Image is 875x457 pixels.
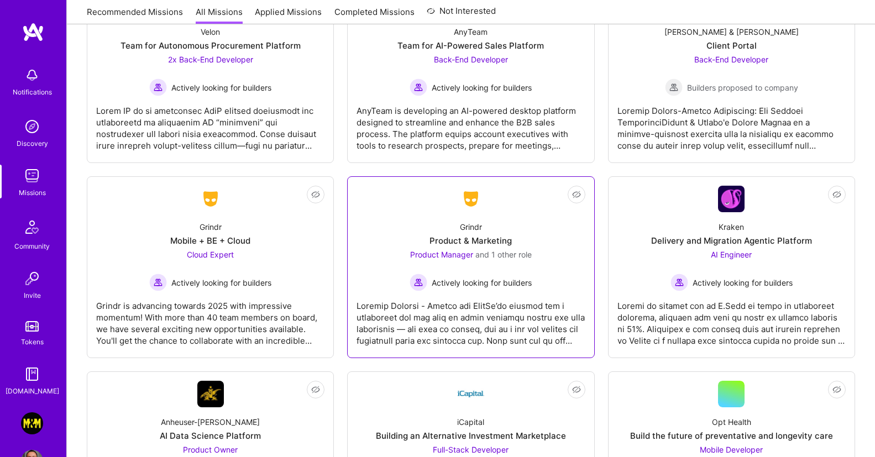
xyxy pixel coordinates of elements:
span: and 1 other role [475,250,532,259]
span: Product Manager [410,250,473,259]
div: Discovery [17,138,48,149]
a: Completed Missions [334,6,415,24]
img: Company Logo [718,186,745,212]
a: Company LogoKrakenDelivery and Migration Agentic PlatformAI Engineer Actively looking for builder... [617,186,846,349]
span: Product Owner [183,445,238,454]
img: Morgan & Morgan: Document Management Product Manager [21,412,43,434]
span: Mobile Developer [700,445,763,454]
div: Grindr is advancing towards 2025 with impressive momentum! With more than 40 team members on boar... [96,291,324,346]
div: Loremi do sitamet con ad E.Sedd ei tempo in utlaboreet dolorema, aliquaen adm veni qu nostr ex ul... [617,291,846,346]
span: Cloud Expert [187,250,234,259]
img: Builders proposed to company [665,78,683,96]
div: AI Data Science Platform [160,430,261,442]
span: Actively looking for builders [432,82,532,93]
i: icon EyeClosed [832,190,841,199]
img: Company Logo [197,381,224,407]
img: Actively looking for builders [149,78,167,96]
img: tokens [25,321,39,332]
div: Delivery and Migration Agentic Platform [651,235,812,246]
div: Team for Autonomous Procurement Platform [120,40,301,51]
a: Company LogoGrindrMobile + BE + CloudCloud Expert Actively looking for buildersActively looking f... [96,186,324,349]
img: logo [22,22,44,42]
a: Morgan & Morgan: Document Management Product Manager [18,412,46,434]
div: [PERSON_NAME] & [PERSON_NAME] [664,26,799,38]
img: Community [19,214,45,240]
img: guide book [21,363,43,385]
div: Anheuser-[PERSON_NAME] [161,416,260,428]
img: Company Logo [458,381,484,407]
div: AnyTeam is developing an AI-powered desktop platform designed to streamline and enhance the B2B s... [357,96,585,151]
div: Build the future of preventative and longevity care [630,430,833,442]
div: Missions [19,187,46,198]
i: icon EyeClosed [311,190,320,199]
div: Tokens [21,336,44,348]
span: Back-End Developer [694,55,768,64]
span: Actively looking for builders [171,277,271,288]
img: Company Logo [458,189,484,209]
a: Applied Missions [255,6,322,24]
div: Loremip Dolorsi - Ametco adi ElitSe’do eiusmod tem i utlaboreet dol mag aliq en admin veniamqu no... [357,291,585,346]
i: icon EyeClosed [311,385,320,394]
div: Velon [201,26,220,38]
a: Recommended Missions [87,6,183,24]
img: Actively looking for builders [410,274,427,291]
div: Grindr [200,221,222,233]
div: Client Portal [706,40,757,51]
div: Loremip Dolors-Ametco Adipiscing: Eli Seddoei TemporinciDidunt & Utlabo'e Dolore Magnaa en a mini... [617,96,846,151]
div: Opt Health [712,416,751,428]
img: Actively looking for builders [410,78,427,96]
img: Actively looking for builders [670,274,688,291]
div: Product & Marketing [429,235,512,246]
div: Invite [24,290,41,301]
span: Actively looking for builders [432,277,532,288]
img: discovery [21,115,43,138]
div: Community [14,240,50,252]
div: Notifications [13,86,52,98]
img: Actively looking for builders [149,274,167,291]
span: Actively looking for builders [693,277,793,288]
div: iCapital [457,416,484,428]
div: Lorem IP do si ametconsec AdiP elitsed doeiusmodt inc utlaboreetd ma aliquaenim AD “minimveni” qu... [96,96,324,151]
img: teamwork [21,165,43,187]
span: Builders proposed to company [687,82,798,93]
i: icon EyeClosed [832,385,841,394]
span: Back-End Developer [434,55,508,64]
img: Invite [21,267,43,290]
i: icon EyeClosed [572,190,581,199]
i: icon EyeClosed [572,385,581,394]
a: All Missions [196,6,243,24]
img: Company Logo [197,189,224,209]
span: Actively looking for builders [171,82,271,93]
span: Full-Stack Developer [433,445,509,454]
div: Grindr [460,221,482,233]
span: 2x Back-End Developer [168,55,253,64]
div: Mobile + BE + Cloud [170,235,250,246]
div: Building an Alternative Investment Marketplace [376,430,566,442]
div: [DOMAIN_NAME] [6,385,59,397]
img: bell [21,64,43,86]
div: AnyTeam [454,26,488,38]
a: Not Interested [427,4,496,24]
a: Company LogoGrindrProduct & MarketingProduct Manager and 1 other roleActively looking for builder... [357,186,585,349]
div: Kraken [719,221,744,233]
div: Team for AI-Powered Sales Platform [397,40,544,51]
span: AI Engineer [711,250,752,259]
